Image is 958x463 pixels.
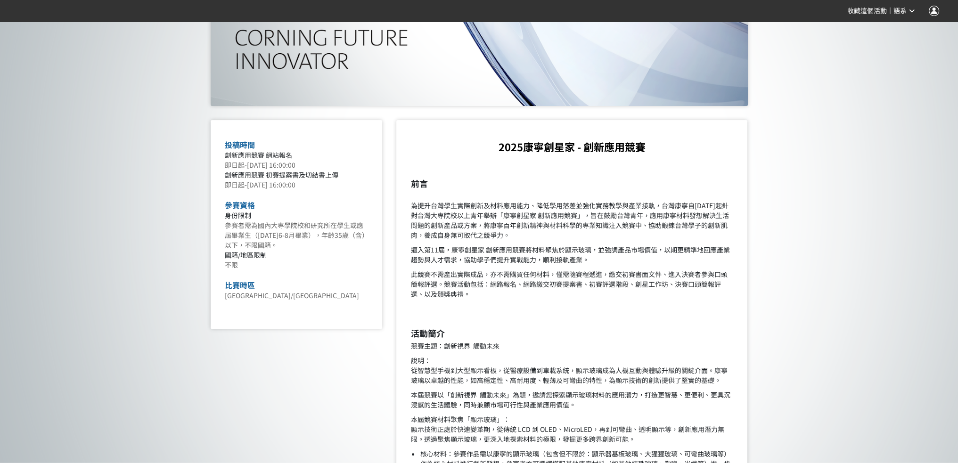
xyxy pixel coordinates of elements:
[893,7,907,15] span: 語系
[410,414,733,444] p: 本屆競賽材料聚焦「顯示玻璃」： 顯示技術正處於快速變革期，從傳統 LCD 到 OLED、MicroLED，再到可彎曲、透明顯示等，創新應用潛力無限。透過聚焦顯示玻璃，更深入地探索材料的極限，發掘...
[247,180,295,189] span: [DATE] 16:00:00
[410,390,733,410] p: 本屆競賽以「創新視界 觸動未來」為題，邀請您探索顯示玻璃材料的應用潛力，打造更智慧、更便利、更具沉浸感的生活體驗，同時兼顧市場可行性與產業應用價值。
[410,269,733,299] p: 此競賽不需產出實際成品，亦不需購買任何材料，僅需隨賽程遞進，繳交初賽書面文件、進入決賽者參與口頭簡報評選。競賽活動包括：網路報名、網路繳交初賽提案書、初賽評選階段、創星工作坊、決賽口頭簡報評選、...
[225,291,359,300] span: [GEOGRAPHIC_DATA]/[GEOGRAPHIC_DATA]
[225,160,245,170] span: 即日起
[225,170,338,179] span: 創新應用競賽 初賽提案書及切結書上傳
[410,245,733,265] p: 邁入第11屆，康寧創星家 創新應用競賽將材料聚焦於顯示玻璃，並強調產品市場價值，以期更精準地回應產業趨勢與人才需求，協助學子們提升實戰能力，順利接軌產業。
[225,260,238,269] span: 不限
[887,6,893,16] span: ｜
[410,191,733,240] p: 為提升台灣學生實際創新及材料應用能力、降低學用落差並強化實務教學與產業接軌，台灣康寧自[DATE]起針對台灣大專院校以上青年舉辦「康寧創星家 創新應用競賽」，旨在鼓勵台灣青年，應用康寧材料發想解...
[410,327,444,339] strong: 活動簡介
[410,356,733,385] p: 說明： 從智慧型手機到大型顯示看板，從醫療設備到車載系統，顯示玻璃成為人機互動與體驗升級的關鍵介面。康寧玻璃以卓越的性能，如高穩定性、高耐用度、輕薄及可彎曲的特性，為顯示技術的創新提供了堅實的基礎。
[225,150,292,160] span: 創新應用競賽 網站報名
[847,7,887,15] span: 收藏這個活動
[225,250,267,260] span: 國籍/地區限制
[247,160,295,170] span: [DATE] 16:00:00
[245,180,247,189] span: -
[225,211,251,220] span: 身份限制
[225,139,255,150] span: 投稿時間
[499,139,646,154] strong: 2025康寧創星家 - 創新應用競賽
[225,220,368,250] span: 參賽者需為國內大專學院校和研究所在學生或應屆畢業生（[DATE]6-8月畢業），年齡35歲（含）以下，不限國籍。
[225,180,245,189] span: 即日起
[225,199,255,211] span: 參賽資格
[410,341,733,351] p: 競賽主題：創新視界 觸動未來
[410,177,427,189] strong: 前言
[245,160,247,170] span: -
[225,279,255,291] span: 比賽時區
